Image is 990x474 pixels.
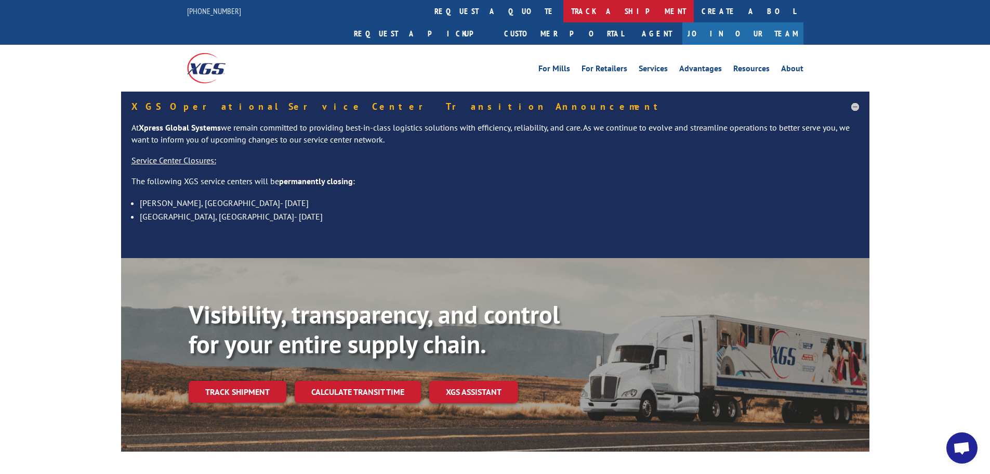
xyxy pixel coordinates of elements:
b: Visibility, transparency, and control for your entire supply chain. [189,298,560,361]
a: Advantages [679,65,722,76]
a: Join Our Team [682,22,803,45]
a: Agent [631,22,682,45]
li: [GEOGRAPHIC_DATA], [GEOGRAPHIC_DATA]- [DATE] [140,210,859,223]
a: Request a pickup [346,22,496,45]
a: Calculate transit time [295,381,421,403]
a: Resources [733,65,770,76]
a: Track shipment [189,381,286,403]
a: For Retailers [582,65,627,76]
p: The following XGS service centers will be : [131,175,859,196]
a: Customer Portal [496,22,631,45]
li: [PERSON_NAME], [GEOGRAPHIC_DATA]- [DATE] [140,196,859,210]
u: Service Center Closures: [131,155,216,165]
a: For Mills [538,65,570,76]
a: XGS ASSISTANT [429,381,518,403]
a: Open chat [946,432,978,464]
strong: Xpress Global Systems [139,122,221,133]
a: [PHONE_NUMBER] [187,6,241,16]
a: About [781,65,803,76]
p: At we remain committed to providing best-in-class logistics solutions with efficiency, reliabilit... [131,122,859,155]
a: Services [639,65,668,76]
strong: permanently closing [279,176,353,186]
h5: XGS Operational Service Center Transition Announcement [131,102,859,111]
